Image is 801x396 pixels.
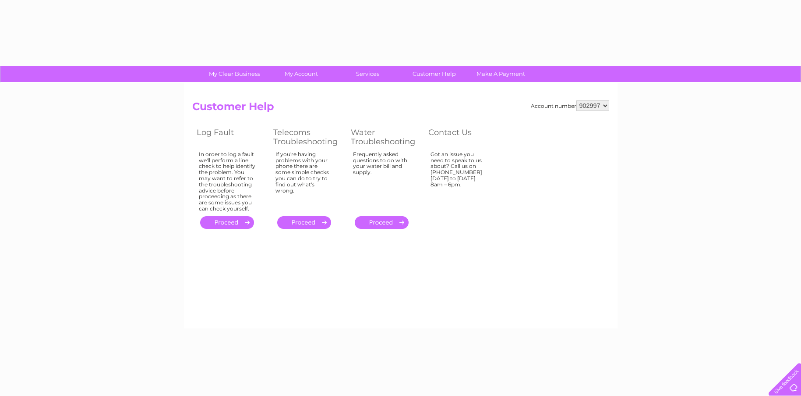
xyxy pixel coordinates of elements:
[332,66,404,82] a: Services
[275,151,333,208] div: If you're having problems with your phone there are some simple checks you can do to try to find ...
[269,125,346,149] th: Telecoms Troubleshooting
[192,125,269,149] th: Log Fault
[346,125,424,149] th: Water Troubleshooting
[531,100,609,111] div: Account number
[199,151,256,212] div: In order to log a fault we'll perform a line check to help identify the problem. You may want to ...
[192,100,609,117] h2: Customer Help
[424,125,501,149] th: Contact Us
[465,66,537,82] a: Make A Payment
[398,66,470,82] a: Customer Help
[430,151,487,208] div: Got an issue you need to speak to us about? Call us on [PHONE_NUMBER] [DATE] to [DATE] 8am – 6pm.
[200,216,254,229] a: .
[353,151,411,208] div: Frequently asked questions to do with your water bill and supply.
[277,216,331,229] a: .
[265,66,337,82] a: My Account
[355,216,409,229] a: .
[198,66,271,82] a: My Clear Business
